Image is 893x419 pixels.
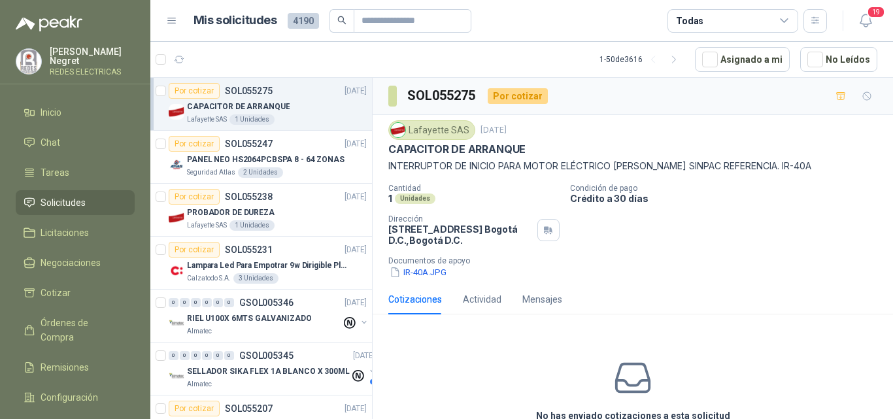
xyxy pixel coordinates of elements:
[224,351,234,360] div: 0
[345,85,367,97] p: [DATE]
[169,369,184,384] img: Company Logo
[599,49,684,70] div: 1 - 50 de 3616
[16,220,135,245] a: Licitaciones
[41,360,89,375] span: Remisiones
[187,273,231,284] p: Calzatodo S.A.
[229,220,275,231] div: 1 Unidades
[225,404,273,413] p: SOL055207
[169,351,178,360] div: 0
[695,47,790,72] button: Asignado a mi
[169,210,184,226] img: Company Logo
[16,100,135,125] a: Inicio
[225,192,273,201] p: SOL055238
[463,292,501,307] div: Actividad
[353,350,375,362] p: [DATE]
[854,9,877,33] button: 19
[169,295,369,337] a: 0 0 0 0 0 0 GSOL005346[DATE] Company LogoRIEL U100X 6MTS GALVANIZADOAlmatec
[488,88,548,104] div: Por cotizar
[233,273,278,284] div: 3 Unidades
[187,326,212,337] p: Almatec
[229,114,275,125] div: 1 Unidades
[239,298,294,307] p: GSOL005346
[50,47,135,65] p: [PERSON_NAME] Negret
[187,167,235,178] p: Seguridad Atlas
[16,160,135,185] a: Tareas
[395,193,435,204] div: Unidades
[225,86,273,95] p: SOL055275
[345,244,367,256] p: [DATE]
[388,193,392,204] p: 1
[388,184,560,193] p: Cantidad
[16,49,41,74] img: Company Logo
[867,6,885,18] span: 19
[239,351,294,360] p: GSOL005345
[41,390,98,405] span: Configuración
[187,365,350,378] p: SELLADOR SIKA FLEX 1A BLANCO X 300ML
[238,167,283,178] div: 2 Unidades
[150,78,372,131] a: Por cotizarSOL055275[DATE] Company LogoCAPACITOR DE ARRANQUELafayette SAS1 Unidades
[187,101,290,113] p: CAPACITOR DE ARRANQUE
[41,165,69,180] span: Tareas
[41,286,71,300] span: Cotizar
[388,256,888,265] p: Documentos de apoyo
[345,138,367,150] p: [DATE]
[345,403,367,415] p: [DATE]
[225,139,273,148] p: SOL055247
[180,351,190,360] div: 0
[41,316,122,344] span: Órdenes de Compra
[169,104,184,120] img: Company Logo
[16,280,135,305] a: Cotizar
[16,130,135,155] a: Chat
[187,260,350,272] p: Lampara Led Para Empotrar 9w Dirigible Plafon 11cm
[407,86,477,106] h3: SOL055275
[345,297,367,309] p: [DATE]
[169,263,184,278] img: Company Logo
[570,193,888,204] p: Crédito a 30 días
[50,68,135,76] p: REDES ELECTRICAS
[169,136,220,152] div: Por cotizar
[388,214,532,224] p: Dirección
[169,298,178,307] div: 0
[169,401,220,416] div: Por cotizar
[224,298,234,307] div: 0
[169,242,220,258] div: Por cotizar
[388,120,475,140] div: Lafayette SAS
[225,245,273,254] p: SOL055231
[41,226,89,240] span: Licitaciones
[187,379,212,390] p: Almatec
[345,191,367,203] p: [DATE]
[169,189,220,205] div: Por cotizar
[16,190,135,215] a: Solicitudes
[480,124,507,137] p: [DATE]
[16,250,135,275] a: Negociaciones
[41,256,101,270] span: Negociaciones
[187,220,227,231] p: Lafayette SAS
[169,83,220,99] div: Por cotizar
[388,292,442,307] div: Cotizaciones
[169,157,184,173] img: Company Logo
[202,298,212,307] div: 0
[288,13,319,29] span: 4190
[388,159,877,173] p: INTERRUPTOR DE INICIO PARA MOTOR ELÉCTRICO [PERSON_NAME] SINPAC REFERENCIA. IR-40A
[213,298,223,307] div: 0
[800,47,877,72] button: No Leídos
[388,224,532,246] p: [STREET_ADDRESS] Bogotá D.C. , Bogotá D.C.
[522,292,562,307] div: Mensajes
[187,154,345,166] p: PANEL NEO HS2064PCBSPA 8 - 64 ZONAS
[388,142,526,156] p: CAPACITOR DE ARRANQUE
[388,265,448,279] button: IR-40A.JPG
[41,105,61,120] span: Inicio
[150,184,372,237] a: Por cotizarSOL055238[DATE] Company LogoPROBADOR DE DUREZALafayette SAS1 Unidades
[194,11,277,30] h1: Mis solicitudes
[191,298,201,307] div: 0
[16,385,135,410] a: Configuración
[41,135,60,150] span: Chat
[676,14,703,28] div: Todas
[169,316,184,331] img: Company Logo
[16,16,82,31] img: Logo peakr
[16,310,135,350] a: Órdenes de Compra
[213,351,223,360] div: 0
[187,114,227,125] p: Lafayette SAS
[191,351,201,360] div: 0
[202,351,212,360] div: 0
